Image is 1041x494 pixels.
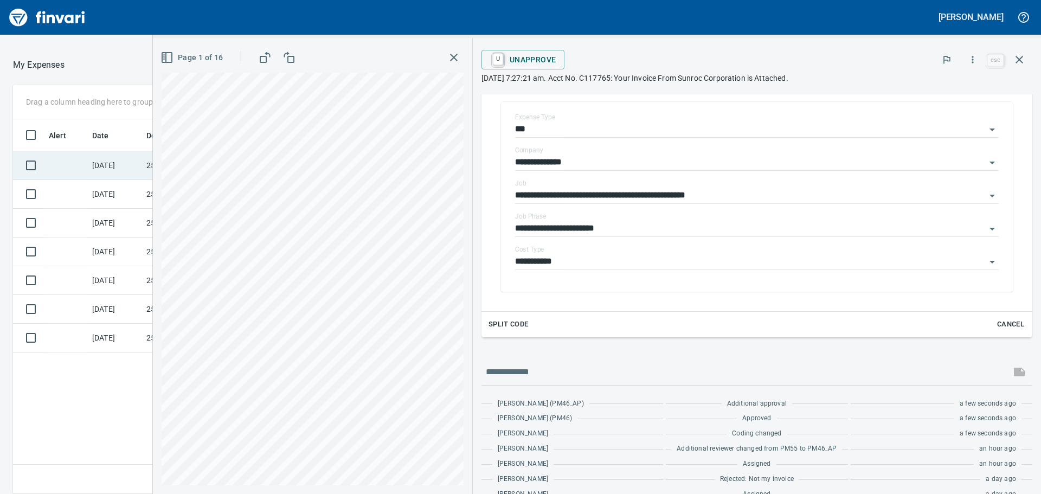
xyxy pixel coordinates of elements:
[498,459,548,470] span: [PERSON_NAME]
[985,254,1000,270] button: Open
[515,180,526,187] label: Job
[481,73,1032,84] p: [DATE] 7:27:21 am. Acct No. C117765: Your Invoice From Sunroc Corporation is Attached.
[142,180,240,209] td: 254503
[993,316,1028,333] button: Cancel
[732,428,781,439] span: Coding changed
[979,444,1016,454] span: an hour ago
[88,324,142,352] td: [DATE]
[142,209,240,238] td: 250502
[7,4,88,30] img: Finvari
[986,474,1016,485] span: a day ago
[960,428,1016,439] span: a few seconds ago
[13,59,65,72] nav: breadcrumb
[985,221,1000,236] button: Open
[961,48,985,72] button: More
[498,444,548,454] span: [PERSON_NAME]
[743,459,770,470] span: Assigned
[88,209,142,238] td: [DATE]
[515,147,543,153] label: Company
[88,295,142,324] td: [DATE]
[142,266,240,295] td: 250502.01
[481,50,565,69] button: UUnapprove
[960,399,1016,409] span: a few seconds ago
[142,238,240,266] td: 254503
[88,180,142,209] td: [DATE]
[486,316,531,333] button: Split Code
[727,399,787,409] span: Additional approval
[92,129,109,142] span: Date
[935,48,959,72] button: Flag
[515,114,555,120] label: Expense Type
[1006,359,1032,385] span: This records your message into the invoice and notifies anyone mentioned
[26,97,185,107] p: Drag a column heading here to group the table
[489,318,529,331] span: Split Code
[88,238,142,266] td: [DATE]
[493,53,503,65] a: U
[515,213,546,220] label: Job Phase
[146,129,187,142] span: Description
[481,87,1032,337] div: Expand
[979,459,1016,470] span: an hour ago
[92,129,123,142] span: Date
[498,413,572,424] span: [PERSON_NAME] (PM46)
[985,47,1032,73] span: Close invoice
[960,413,1016,424] span: a few seconds ago
[939,11,1004,23] h5: [PERSON_NAME]
[996,318,1025,331] span: Cancel
[142,324,240,352] td: 250502
[13,59,65,72] p: My Expenses
[985,155,1000,170] button: Open
[936,9,1006,25] button: [PERSON_NAME]
[498,428,548,439] span: [PERSON_NAME]
[987,54,1004,66] a: esc
[142,151,240,180] td: 250502
[88,266,142,295] td: [DATE]
[142,295,240,324] td: 254015.01.102
[498,399,584,409] span: [PERSON_NAME] (PM46_AP)
[49,129,66,142] span: Alert
[677,444,837,454] span: Additional reviewer changed from PM55 to PM46_AP
[146,129,201,142] span: Description
[720,474,794,485] span: Rejected: Not my invoice
[498,474,548,485] span: [PERSON_NAME]
[49,129,80,142] span: Alert
[490,50,556,69] span: Unapprove
[163,51,223,65] span: Page 1 of 16
[985,188,1000,203] button: Open
[985,122,1000,137] button: Open
[742,413,771,424] span: Approved
[158,48,228,68] button: Page 1 of 16
[515,246,544,253] label: Cost Type
[88,151,142,180] td: [DATE]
